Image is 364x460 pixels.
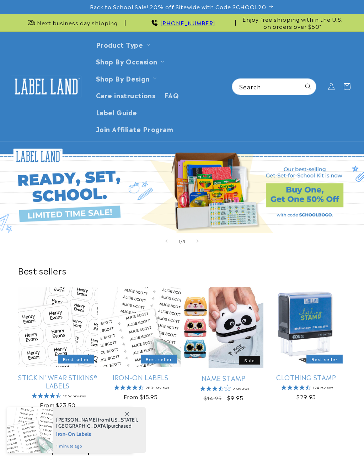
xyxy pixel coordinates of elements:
[18,265,346,276] h2: Best sellers
[92,36,153,53] summary: Product Type
[18,287,346,415] ul: Slider
[300,79,316,94] button: Search
[90,3,266,10] span: Back to School Sale! 20% off Sitewide with Code SCHOOL20
[96,40,143,49] a: Product Type
[160,19,215,27] a: [PHONE_NUMBER]
[239,16,346,30] span: Enjoy free shipping within the U.S. on orders over $50*
[56,417,138,429] span: from , purchased
[56,443,138,449] span: 1 minute ago
[18,14,125,31] div: Announcement
[109,417,137,423] span: [US_STATE]
[96,125,173,133] span: Join Affiliate Program
[183,374,263,382] a: Name Stamp
[181,237,183,245] span: /
[92,120,178,137] a: Join Affiliate Program
[128,14,236,31] div: Announcement
[266,373,346,381] a: Clothing Stamp
[159,233,174,249] button: Previous slide
[56,429,138,438] span: Iron-On Labels
[11,75,82,98] img: Label Land
[37,19,118,26] span: Next business day shipping
[92,87,160,103] a: Care instructions
[190,233,205,249] button: Next slide
[92,70,159,87] summary: Shop By Design
[160,87,183,103] a: FAQ
[96,108,138,116] span: Label Guide
[56,423,108,429] span: [GEOGRAPHIC_DATA]
[18,443,346,454] h2: Recently added products
[18,373,98,390] a: Stick N' Wear Stikins® Labels
[96,91,156,99] span: Care instructions
[178,237,181,245] span: 1
[96,73,150,83] a: Shop By Design
[164,91,179,99] span: FAQ
[8,73,85,100] a: Label Land
[101,373,181,381] a: Iron-On Labels
[96,57,158,65] span: Shop By Occasion
[92,104,142,120] a: Label Guide
[182,237,186,245] span: 5
[239,14,346,31] div: Announcement
[56,417,98,423] span: [PERSON_NAME]
[92,53,167,69] summary: Shop By Occasion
